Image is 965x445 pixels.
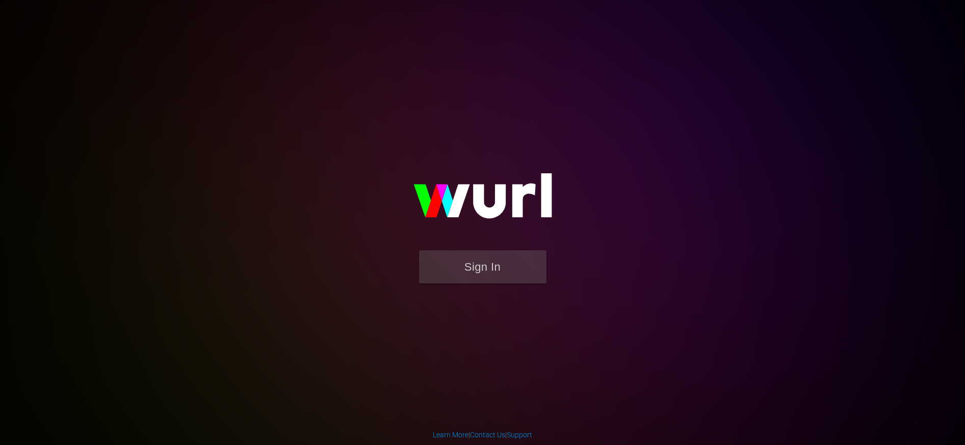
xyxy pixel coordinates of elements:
button: Sign In [419,250,546,283]
a: Support [507,431,532,439]
a: Contact Us [470,431,505,439]
a: Learn More [433,431,468,439]
img: wurl-logo-on-black-223613ac3d8ba8fe6dc639794a292ebdb59501304c7dfd60c99c58986ef67473.svg [381,151,585,250]
div: | | [433,430,532,440]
